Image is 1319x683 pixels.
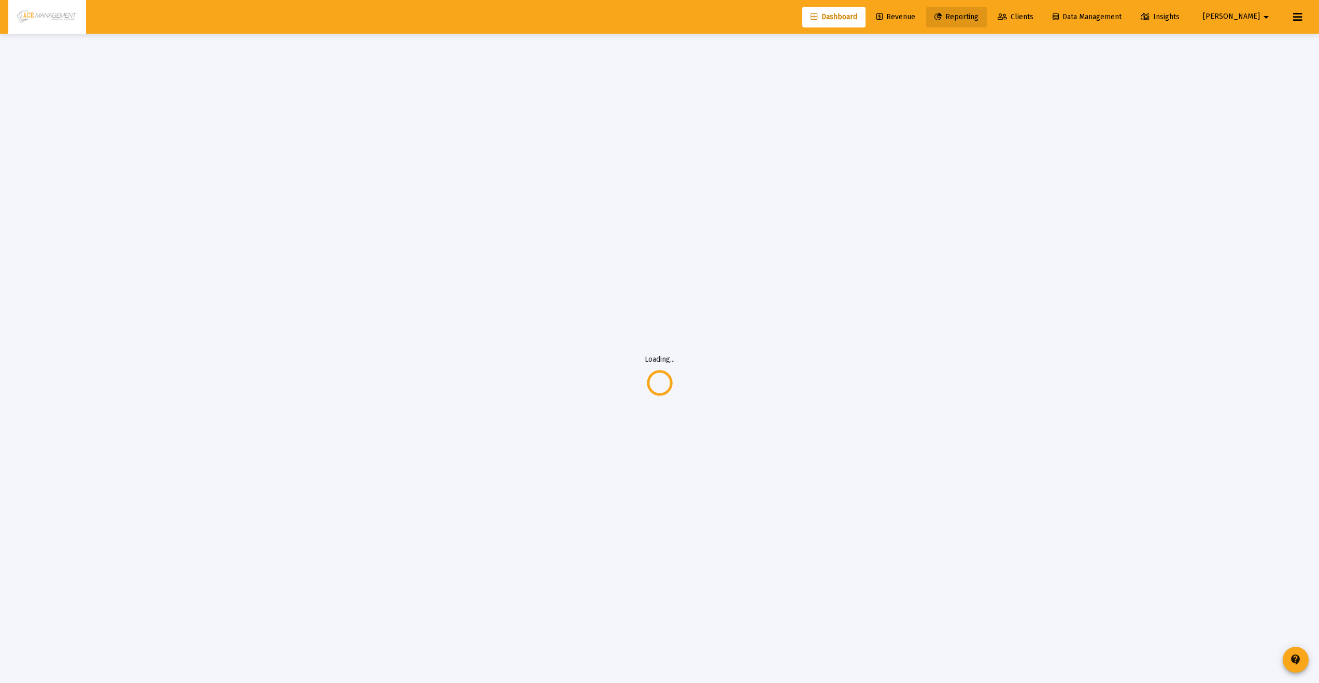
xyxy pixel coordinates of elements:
[1053,12,1122,21] span: Data Management
[811,12,857,21] span: Dashboard
[926,7,987,27] a: Reporting
[876,12,915,21] span: Revenue
[1203,12,1260,21] span: [PERSON_NAME]
[1260,7,1272,27] mat-icon: arrow_drop_down
[998,12,1033,21] span: Clients
[1132,7,1188,27] a: Insights
[1190,6,1285,27] button: [PERSON_NAME]
[1044,7,1130,27] a: Data Management
[989,7,1042,27] a: Clients
[1289,653,1302,666] mat-icon: contact_support
[934,12,978,21] span: Reporting
[868,7,924,27] a: Revenue
[16,7,78,27] img: Dashboard
[802,7,866,27] a: Dashboard
[1141,12,1180,21] span: Insights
